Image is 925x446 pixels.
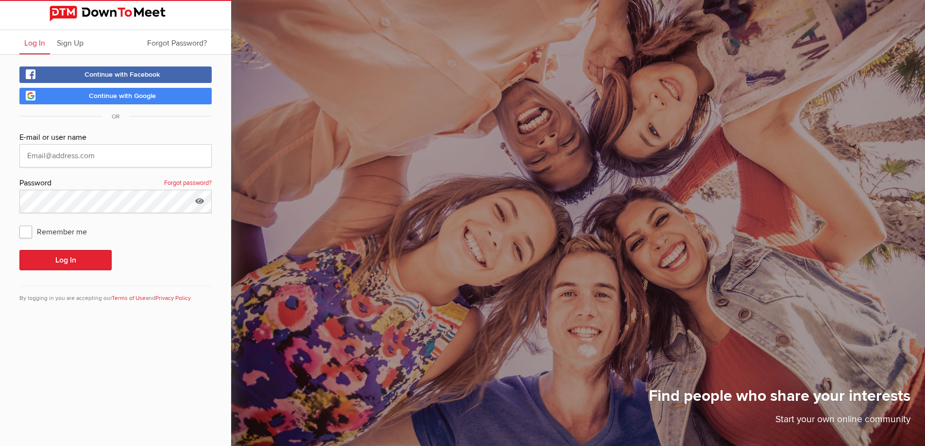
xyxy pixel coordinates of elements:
a: Forgot Password? [142,30,212,54]
a: Privacy Policy [155,295,191,302]
input: Email@address.com [19,144,212,167]
span: Log In [24,38,45,48]
span: Sign Up [57,38,84,48]
a: Sign Up [52,30,88,54]
a: Terms of Use [112,295,146,302]
a: Log In [19,30,50,54]
span: Remember me [19,223,97,240]
div: E-mail or user name [19,132,212,144]
a: Continue with Google [19,88,212,104]
button: Log In [19,250,112,270]
img: DownToMeet [50,6,182,21]
a: Forgot password? [164,177,212,190]
span: Continue with Facebook [84,70,160,79]
p: Start your own online community [649,413,910,431]
a: Continue with Facebook [19,66,212,83]
span: Forgot Password? [147,38,207,48]
h1: Find people who share your interests [649,386,910,413]
div: By logging in you are accepting our and [19,286,212,303]
span: OR [102,113,129,120]
div: Password [19,177,212,190]
span: Continue with Google [89,92,156,100]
